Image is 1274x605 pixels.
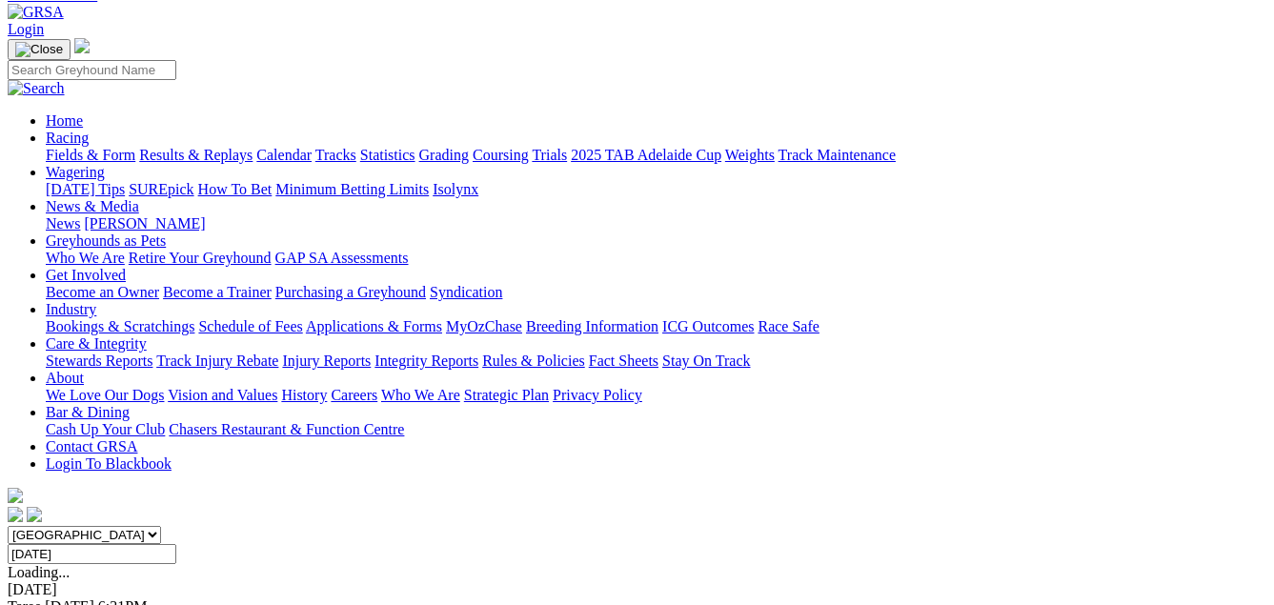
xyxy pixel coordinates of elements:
[46,353,152,369] a: Stewards Reports
[46,318,1266,335] div: Industry
[758,318,819,334] a: Race Safe
[74,38,90,53] img: logo-grsa-white.png
[8,564,70,580] span: Loading...
[589,353,658,369] a: Fact Sheets
[139,147,253,163] a: Results & Replays
[8,80,65,97] img: Search
[46,147,1266,164] div: Racing
[46,387,164,403] a: We Love Our Dogs
[553,387,642,403] a: Privacy Policy
[430,284,502,300] a: Syndication
[27,507,42,522] img: twitter.svg
[156,353,278,369] a: Track Injury Rebate
[8,39,71,60] button: Toggle navigation
[275,250,409,266] a: GAP SA Assessments
[46,181,125,197] a: [DATE] Tips
[168,387,277,403] a: Vision and Values
[464,387,549,403] a: Strategic Plan
[129,250,272,266] a: Retire Your Greyhound
[8,488,23,503] img: logo-grsa-white.png
[46,284,159,300] a: Become an Owner
[281,387,327,403] a: History
[46,130,89,146] a: Racing
[526,318,658,334] a: Breeding Information
[46,112,83,129] a: Home
[275,181,429,197] a: Minimum Betting Limits
[473,147,529,163] a: Coursing
[198,318,302,334] a: Schedule of Fees
[46,232,166,249] a: Greyhounds as Pets
[46,181,1266,198] div: Wagering
[46,284,1266,301] div: Get Involved
[46,438,137,454] a: Contact GRSA
[282,353,371,369] a: Injury Reports
[198,181,273,197] a: How To Bet
[46,215,1266,232] div: News & Media
[46,455,172,472] a: Login To Blackbook
[129,181,193,197] a: SUREpick
[360,147,415,163] a: Statistics
[8,21,44,37] a: Login
[46,404,130,420] a: Bar & Dining
[275,284,426,300] a: Purchasing a Greyhound
[46,301,96,317] a: Industry
[779,147,896,163] a: Track Maintenance
[46,335,147,352] a: Care & Integrity
[532,147,567,163] a: Trials
[8,581,1266,598] div: [DATE]
[381,387,460,403] a: Who We Are
[256,147,312,163] a: Calendar
[84,215,205,232] a: [PERSON_NAME]
[374,353,478,369] a: Integrity Reports
[662,353,750,369] a: Stay On Track
[315,147,356,163] a: Tracks
[725,147,775,163] a: Weights
[482,353,585,369] a: Rules & Policies
[46,387,1266,404] div: About
[46,250,125,266] a: Who We Are
[662,318,754,334] a: ICG Outcomes
[8,60,176,80] input: Search
[46,421,165,437] a: Cash Up Your Club
[46,267,126,283] a: Get Involved
[46,250,1266,267] div: Greyhounds as Pets
[306,318,442,334] a: Applications & Forms
[46,353,1266,370] div: Care & Integrity
[8,4,64,21] img: GRSA
[46,318,194,334] a: Bookings & Scratchings
[419,147,469,163] a: Grading
[169,421,404,437] a: Chasers Restaurant & Function Centre
[46,198,139,214] a: News & Media
[15,42,63,57] img: Close
[46,164,105,180] a: Wagering
[46,421,1266,438] div: Bar & Dining
[46,215,80,232] a: News
[46,147,135,163] a: Fields & Form
[163,284,272,300] a: Become a Trainer
[46,370,84,386] a: About
[571,147,721,163] a: 2025 TAB Adelaide Cup
[446,318,522,334] a: MyOzChase
[433,181,478,197] a: Isolynx
[331,387,377,403] a: Careers
[8,507,23,522] img: facebook.svg
[8,544,176,564] input: Select date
